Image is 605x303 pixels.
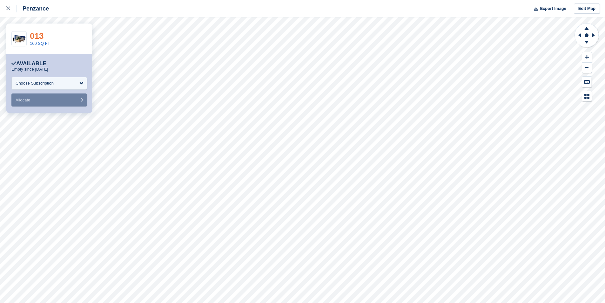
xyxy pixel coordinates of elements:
span: Allocate [16,98,30,102]
img: Screenshot%20(11).png [12,33,26,44]
div: Choose Subscription [16,80,54,86]
button: Map Legend [582,91,592,101]
button: Export Image [530,3,566,14]
div: Available [11,60,46,67]
p: Empty since [DATE] [11,67,48,72]
button: Zoom In [582,52,592,63]
button: Allocate [11,93,87,107]
button: Zoom Out [582,63,592,73]
a: 013 [30,31,44,41]
span: Export Image [540,5,566,12]
div: Penzance [17,5,49,12]
a: 160 SQ FT [30,41,50,46]
button: Keyboard Shortcuts [582,77,592,87]
a: Edit Map [574,3,600,14]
